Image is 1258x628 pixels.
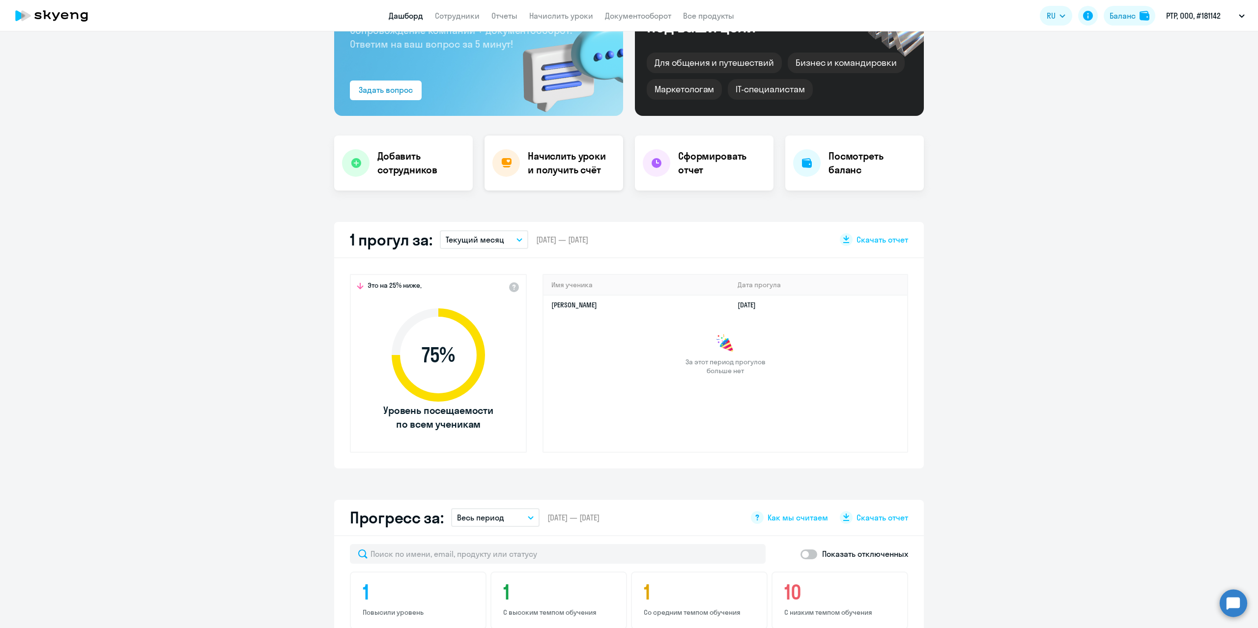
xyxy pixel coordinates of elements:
[350,81,422,100] button: Задать вопрос
[1166,10,1221,22] p: РТР, ООО, #181142
[1110,10,1136,22] div: Баланс
[363,608,477,617] p: Повысили уровень
[440,230,528,249] button: Текущий месяц
[377,149,465,177] h4: Добавить сотрудников
[503,608,617,617] p: С высоким темпом обучения
[644,580,758,604] h4: 1
[784,608,898,617] p: С низким темпом обучения
[529,11,593,21] a: Начислить уроки
[1140,11,1149,21] img: balance
[1161,4,1250,27] button: РТР, ООО, #181142
[543,275,730,295] th: Имя ученика
[1047,10,1056,22] span: RU
[350,508,443,527] h2: Прогресс за:
[784,580,898,604] h4: 10
[644,608,758,617] p: Со средним темпом обучения
[728,79,812,100] div: IT-специалистам
[446,234,504,246] p: Текущий месяц
[382,343,495,367] span: 75 %
[551,300,597,309] a: [PERSON_NAME]
[678,149,766,177] h4: Сформировать отчет
[451,508,540,527] button: Весь период
[715,334,735,354] img: congrats
[730,275,907,295] th: Дата прогула
[350,544,766,564] input: Поиск по имени, email, продукту или статусу
[857,234,908,245] span: Скачать отчет
[491,11,517,21] a: Отчеты
[457,512,504,523] p: Весь период
[503,580,617,604] h4: 1
[605,11,671,21] a: Документооборот
[647,1,815,35] div: Курсы английского под ваши цели
[788,53,905,73] div: Бизнес и командировки
[647,53,782,73] div: Для общения и путешествий
[382,404,495,431] span: Уровень посещаемости по всем ученикам
[738,300,764,309] a: [DATE]
[435,11,480,21] a: Сотрудники
[547,512,600,523] span: [DATE] — [DATE]
[359,84,413,96] div: Задать вопрос
[350,230,432,249] h2: 1 прогул за:
[1104,6,1155,26] button: Балансbalance
[647,79,722,100] div: Маркетологам
[528,149,613,177] h4: Начислить уроки и получить счёт
[768,512,828,523] span: Как мы считаем
[389,11,423,21] a: Дашборд
[1040,6,1072,26] button: RU
[509,5,623,116] img: bg-img
[536,234,588,245] span: [DATE] — [DATE]
[829,149,916,177] h4: Посмотреть баланс
[368,281,422,293] span: Это на 25% ниже,
[822,548,908,560] p: Показать отключенных
[683,11,734,21] a: Все продукты
[857,512,908,523] span: Скачать отчет
[684,357,767,375] span: За этот период прогулов больше нет
[363,580,477,604] h4: 1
